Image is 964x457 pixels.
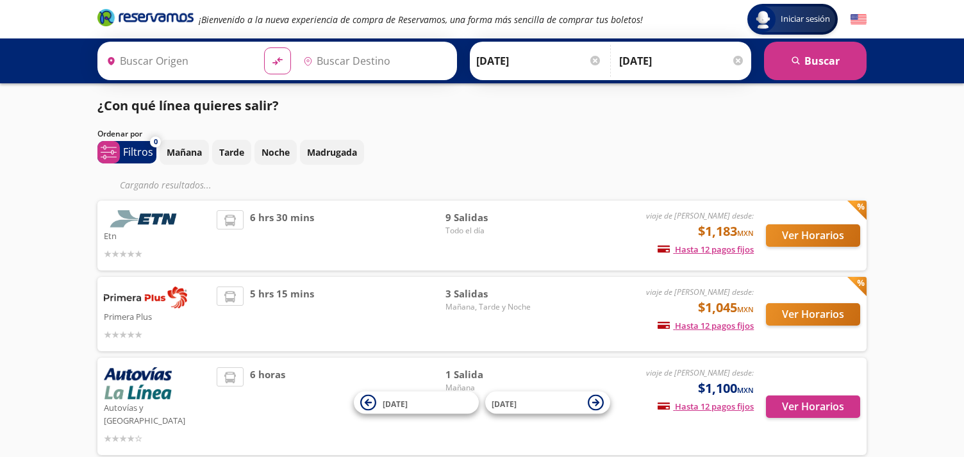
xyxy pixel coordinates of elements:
[646,210,754,221] em: viaje de [PERSON_NAME] desde:
[698,222,754,241] span: $1,183
[104,210,187,228] img: Etn
[250,210,314,261] span: 6 hrs 30 mins
[104,308,210,324] p: Primera Plus
[764,42,867,80] button: Buscar
[737,304,754,314] small: MXN
[851,12,867,28] button: English
[120,179,212,191] em: Cargando resultados ...
[298,45,451,77] input: Buscar Destino
[766,303,860,326] button: Ver Horarios
[307,145,357,159] p: Madrugada
[766,395,860,418] button: Ver Horarios
[354,392,479,414] button: [DATE]
[300,140,364,165] button: Madrugada
[104,228,210,243] p: Etn
[167,145,202,159] p: Mañana
[776,13,835,26] span: Iniciar sesión
[104,287,187,308] img: Primera Plus
[737,228,754,238] small: MXN
[97,8,194,27] i: Brand Logo
[250,367,285,445] span: 6 horas
[97,141,156,163] button: 0Filtros
[445,367,535,382] span: 1 Salida
[445,382,535,394] span: Mañana
[219,145,244,159] p: Tarde
[658,320,754,331] span: Hasta 12 pagos fijos
[262,145,290,159] p: Noche
[97,128,142,140] p: Ordenar por
[123,144,153,160] p: Filtros
[445,210,535,225] span: 9 Salidas
[254,140,297,165] button: Noche
[104,367,172,399] img: Autovías y La Línea
[104,399,210,427] p: Autovías y [GEOGRAPHIC_DATA]
[658,401,754,412] span: Hasta 12 pagos fijos
[212,140,251,165] button: Tarde
[154,137,158,147] span: 0
[698,379,754,398] span: $1,100
[383,398,408,409] span: [DATE]
[766,224,860,247] button: Ver Horarios
[97,8,194,31] a: Brand Logo
[485,392,610,414] button: [DATE]
[160,140,209,165] button: Mañana
[445,301,535,313] span: Mañana, Tarde y Noche
[737,385,754,395] small: MXN
[199,13,643,26] em: ¡Bienvenido a la nueva experiencia de compra de Reservamos, una forma más sencilla de comprar tus...
[445,225,535,237] span: Todo el día
[250,287,314,342] span: 5 hrs 15 mins
[658,244,754,255] span: Hasta 12 pagos fijos
[476,45,602,77] input: Elegir Fecha
[97,96,279,115] p: ¿Con qué línea quieres salir?
[646,287,754,297] em: viaje de [PERSON_NAME] desde:
[646,367,754,378] em: viaje de [PERSON_NAME] desde:
[492,398,517,409] span: [DATE]
[101,45,254,77] input: Buscar Origen
[619,45,745,77] input: Opcional
[445,287,535,301] span: 3 Salidas
[698,298,754,317] span: $1,045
